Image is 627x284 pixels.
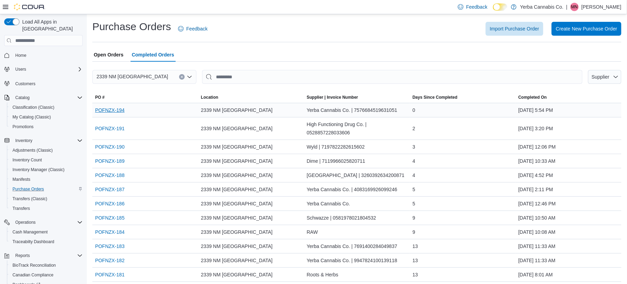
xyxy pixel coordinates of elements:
[10,146,83,154] span: Adjustments (Classic)
[95,228,125,236] a: POFNZX-184
[12,157,42,163] span: Inventory Count
[95,270,125,279] a: POFNZX-181
[304,268,410,282] div: Roots & Herbs
[1,93,85,103] button: Catalog
[307,95,358,100] span: Supplier | Invoice Number
[95,106,125,114] a: POFNZX-194
[202,70,583,84] input: This is a search bar. After typing your query, hit enter to filter the results lower in the page.
[12,94,83,102] span: Catalog
[304,225,410,239] div: RAW
[95,124,125,133] a: POFNZX-191
[10,166,83,174] span: Inventory Manager (Classic)
[412,270,418,279] span: 13
[304,211,410,225] div: Schwazze | 0581978021804532
[518,199,556,208] span: [DATE] 12:46 PM
[10,175,33,184] a: Manifests
[412,124,415,133] span: 2
[179,74,185,80] button: Clear input
[12,239,54,245] span: Traceabilty Dashboard
[97,72,168,81] span: 2339 NM [GEOGRAPHIC_DATA]
[10,185,47,193] a: Purchase Orders
[1,64,85,74] button: Users
[552,22,621,36] button: Create New Purchase Order
[570,3,579,11] div: Michael Nezi
[95,143,125,151] a: POFNZX-190
[12,218,39,227] button: Operations
[10,261,83,269] span: BioTrack Reconciliation
[12,51,29,60] a: Home
[201,106,273,114] span: 2339 NM [GEOGRAPHIC_DATA]
[10,238,83,246] span: Traceabilty Dashboard
[518,143,556,151] span: [DATE] 12:06 PM
[10,271,56,279] a: Canadian Compliance
[10,261,59,269] a: BioTrack Reconciliation
[175,22,210,36] a: Feedback
[15,66,26,72] span: Users
[412,256,418,265] span: 13
[10,271,83,279] span: Canadian Compliance
[304,103,410,117] div: Yerba Cannabis Co. | 7576684519631051
[15,81,35,87] span: Customers
[12,272,53,278] span: Canadian Compliance
[304,197,410,211] div: Yerba Cannabis Co.
[10,123,83,131] span: Promotions
[304,168,410,182] div: [GEOGRAPHIC_DATA] | 3260392634200871
[412,185,415,194] span: 5
[304,154,410,168] div: Dime | 7119966025820711
[12,148,53,153] span: Adjustments (Classic)
[520,3,563,11] p: Yerba Cannabis Co.
[518,270,553,279] span: [DATE] 8:01 AM
[412,157,415,165] span: 4
[12,218,83,227] span: Operations
[10,103,57,112] a: Classification (Classic)
[95,242,125,250] a: POFNZX-183
[518,106,553,114] span: [DATE] 5:54 PM
[304,183,410,196] div: Yerba Cannabis Co. | 4083169926099246
[1,136,85,145] button: Inventory
[7,165,85,175] button: Inventory Manager (Classic)
[95,185,125,194] a: POFNZX-187
[95,199,125,208] a: POFNZX-186
[10,113,54,121] a: My Catalog (Classic)
[132,48,174,62] span: Completed Orders
[201,214,273,222] span: 2339 NM [GEOGRAPHIC_DATA]
[412,143,415,151] span: 3
[518,124,553,133] span: [DATE] 3:20 PM
[95,171,125,179] a: POFNZX-188
[10,123,36,131] a: Promotions
[12,177,30,182] span: Manifests
[1,218,85,227] button: Operations
[15,253,30,258] span: Reports
[12,251,83,260] span: Reports
[486,22,543,36] button: Import Purchase Order
[566,3,568,11] p: |
[7,194,85,204] button: Transfers (Classic)
[10,185,83,193] span: Purchase Orders
[15,220,36,225] span: Operations
[10,156,83,164] span: Inventory Count
[10,146,56,154] a: Adjustments (Classic)
[201,95,218,100] div: Location
[556,25,617,32] span: Create New Purchase Order
[10,204,83,213] span: Transfers
[201,256,273,265] span: 2339 NM [GEOGRAPHIC_DATA]
[10,156,45,164] a: Inventory Count
[201,270,273,279] span: 2339 NM [GEOGRAPHIC_DATA]
[412,199,415,208] span: 5
[12,167,65,172] span: Inventory Manager (Classic)
[95,157,125,165] a: POFNZX-189
[7,145,85,155] button: Adjustments (Classic)
[12,136,83,145] span: Inventory
[201,171,273,179] span: 2339 NM [GEOGRAPHIC_DATA]
[304,140,410,154] div: Wyld | 7197822282615602
[1,78,85,88] button: Customers
[7,103,85,112] button: Classification (Classic)
[19,18,83,32] span: Load All Apps in [GEOGRAPHIC_DATA]
[92,20,171,34] h1: Purchase Orders
[15,53,26,58] span: Home
[7,227,85,237] button: Cash Management
[571,3,578,11] span: MN
[95,95,104,100] span: PO #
